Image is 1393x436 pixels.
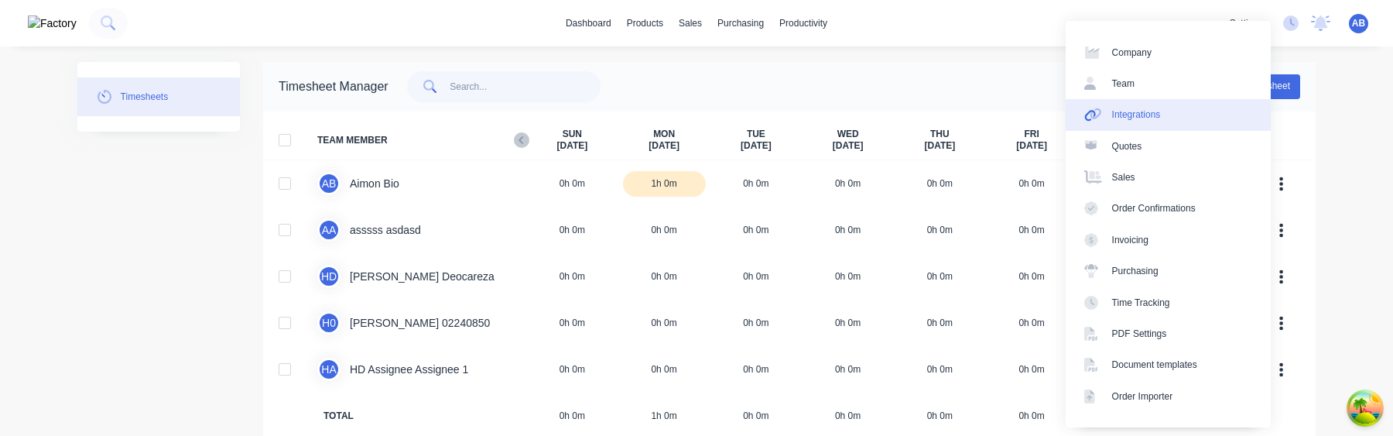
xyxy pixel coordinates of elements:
[28,15,77,32] img: Factory
[279,77,388,96] div: Timesheet Manager
[1066,287,1271,318] a: Time Tracking
[671,12,710,35] div: sales
[1066,162,1271,193] a: Sales
[1112,327,1167,341] div: PDF Settings
[1112,139,1142,153] div: Quotes
[1066,131,1271,162] a: Quotes
[1112,170,1135,184] div: Sales
[1112,201,1196,215] div: Order Confirmations
[1112,46,1152,60] div: Company
[1112,264,1159,278] div: Purchasing
[77,77,240,116] button: Timesheets
[1066,349,1271,380] a: Document templates
[924,140,955,153] span: [DATE]
[1112,296,1170,310] div: Time Tracking
[1352,16,1365,30] span: AB
[710,409,803,423] span: 0h 0m
[1112,358,1197,372] div: Document templates
[121,90,169,104] div: Timesheets
[1066,225,1271,256] a: Invoicing
[653,129,675,141] span: MON
[450,71,601,102] input: Search...
[526,409,618,423] span: 0h 0m
[1066,36,1271,67] a: Company
[619,12,671,35] div: products
[894,409,986,423] span: 0h 0m
[833,140,864,153] span: [DATE]
[1066,193,1271,224] a: Order Confirmations
[563,129,582,141] span: SUN
[1066,68,1271,99] a: Team
[986,409,1078,423] span: 0h 0m
[558,12,619,35] a: dashboard
[1112,390,1173,403] div: Order Importer
[930,129,950,141] span: THU
[649,140,679,153] span: [DATE]
[1112,233,1148,247] div: Invoicing
[772,12,835,35] div: productivity
[802,409,894,423] span: 0h 0m
[618,409,710,423] span: 1h 0m
[1066,99,1271,130] a: Integrations
[317,409,526,423] span: TOTAL
[556,140,587,153] span: [DATE]
[1112,77,1135,91] div: Team
[1112,108,1161,122] div: Integrations
[1350,393,1381,424] button: Open Tanstack query devtools
[710,12,772,35] div: purchasing
[837,129,859,141] span: WED
[1066,318,1271,349] a: PDF Settings
[741,140,772,153] span: [DATE]
[1066,381,1271,412] a: Order Importer
[747,129,765,141] span: TUE
[1024,129,1039,141] span: FRI
[317,129,526,153] span: TEAM MEMBER
[1016,140,1047,153] span: [DATE]
[1066,256,1271,287] a: Purchasing
[1222,12,1271,35] div: settings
